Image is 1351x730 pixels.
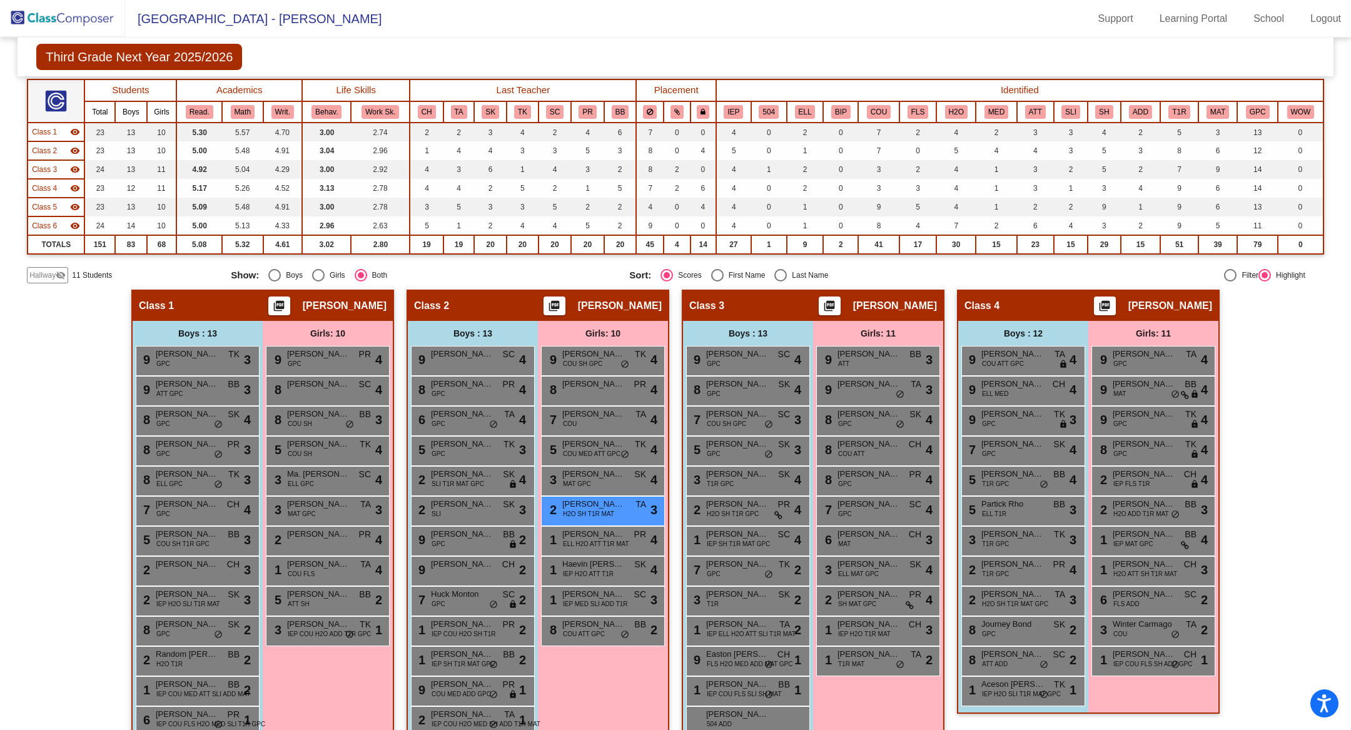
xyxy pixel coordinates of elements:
td: 2 [976,216,1017,235]
td: 5 [410,216,443,235]
td: 4 [410,160,443,179]
td: 2 [664,179,690,198]
td: 2 [604,216,637,235]
mat-icon: picture_as_pdf [822,300,837,317]
td: 0 [691,216,716,235]
th: Stacey Kraft [474,101,507,123]
td: 4 [539,216,572,235]
td: 2.96 [302,216,351,235]
th: Girls [147,101,177,123]
button: SH [1095,105,1113,119]
td: 5 [1198,216,1238,235]
td: 9 [1160,179,1198,198]
td: 4 [691,141,716,160]
td: 3 [1088,216,1121,235]
th: H2O Referral [936,101,976,123]
td: 5 [443,198,475,216]
button: SK [482,105,499,119]
mat-icon: visibility [70,221,80,231]
td: 5 [1088,160,1121,179]
button: Print Students Details [1094,297,1116,315]
td: 4 [716,198,751,216]
button: ADD [1129,105,1152,119]
td: Mabel Scroggins - No Class Name [28,179,84,198]
button: Read. [186,105,213,119]
td: 4 [936,160,976,179]
th: Academics [176,79,302,101]
td: 2.78 [351,179,410,198]
td: 5.09 [176,198,222,216]
td: 3 [1017,179,1054,198]
td: 4 [936,179,976,198]
td: 0 [664,198,690,216]
td: 0 [823,141,858,160]
td: 24 [84,216,115,235]
td: 4 [691,198,716,216]
td: 5.48 [222,141,263,160]
td: 0 [1278,179,1323,198]
td: 0 [751,198,787,216]
td: 0 [1278,123,1323,141]
td: 4 [1054,216,1088,235]
button: Work Sk. [362,105,399,119]
mat-icon: visibility [70,165,80,175]
td: 6 [1198,179,1238,198]
td: 4 [936,198,976,216]
td: 2.92 [351,160,410,179]
td: 9 [858,198,899,216]
span: Class 3 [32,164,57,175]
td: 2 [604,160,637,179]
td: 10 [147,123,177,141]
button: Print Students Details [268,297,290,315]
td: 0 [751,141,787,160]
td: 13 [1237,198,1278,216]
button: Writ. [271,105,294,119]
td: 6 [691,179,716,198]
td: 5.00 [176,141,222,160]
td: 3.04 [302,141,351,160]
td: 1 [787,141,824,160]
th: Title I Reading (Sees Ashley, Sarah, Courtney, Trish or has literacy partners) [1160,101,1198,123]
td: 1 [410,141,443,160]
td: 13 [115,198,146,216]
td: 5 [936,141,976,160]
button: SC [546,105,564,119]
button: PR [579,105,596,119]
td: 10 [147,198,177,216]
td: 1 [1054,179,1088,198]
th: Students [84,79,176,101]
td: 13 [115,141,146,160]
td: 6 [1198,198,1238,216]
td: 2 [787,123,824,141]
th: Keep with students [664,101,690,123]
td: 3.00 [302,123,351,141]
td: 5 [604,179,637,198]
td: 1 [787,216,824,235]
td: 4 [899,216,936,235]
td: 4.52 [263,179,303,198]
td: 2 [539,179,572,198]
td: 2 [664,160,690,179]
td: 7 [636,123,664,141]
th: Becca Brink [604,101,637,123]
td: 0 [1278,160,1323,179]
td: 0 [1278,216,1323,235]
td: 3 [474,123,507,141]
td: 8 [636,141,664,160]
button: GPC [1246,105,1270,119]
td: 0 [1278,198,1323,216]
mat-icon: visibility [70,183,80,193]
a: School [1243,9,1294,29]
td: 2 [539,123,572,141]
td: 6 [1198,141,1238,160]
td: 1 [1121,198,1161,216]
button: T1R [1168,105,1190,119]
th: Placement [636,79,716,101]
td: 5 [539,198,572,216]
td: 4 [936,123,976,141]
th: Tess Ambrose [443,101,475,123]
button: Math [231,105,255,119]
td: 2.74 [351,123,410,141]
td: 3 [1017,123,1054,141]
mat-icon: picture_as_pdf [271,300,286,317]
